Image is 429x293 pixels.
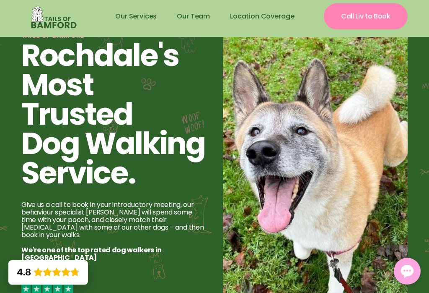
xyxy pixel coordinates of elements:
[21,41,206,188] h1: Rochdale's ‍ Most Trusted Dog Walking Service.
[21,245,162,262] span: We're one of the top rated dog walkers in [GEOGRAPHIC_DATA]
[341,8,390,25] div: Call Liv to Book
[105,6,167,26] a: Our Services
[220,6,304,26] a: Location Coverage
[21,201,206,262] p: Give us a call to book in your introductory meeting, our behaviour specialist [PERSON_NAME] will ...
[17,266,31,278] div: 4.8
[394,258,421,285] button: Open chat window
[324,3,408,29] a: Call Liv to Book
[167,6,220,26] a: Our Team
[21,5,86,29] img: Tails of Bamford dog walking logo
[17,266,80,278] div: Rating: 4.8 out of 5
